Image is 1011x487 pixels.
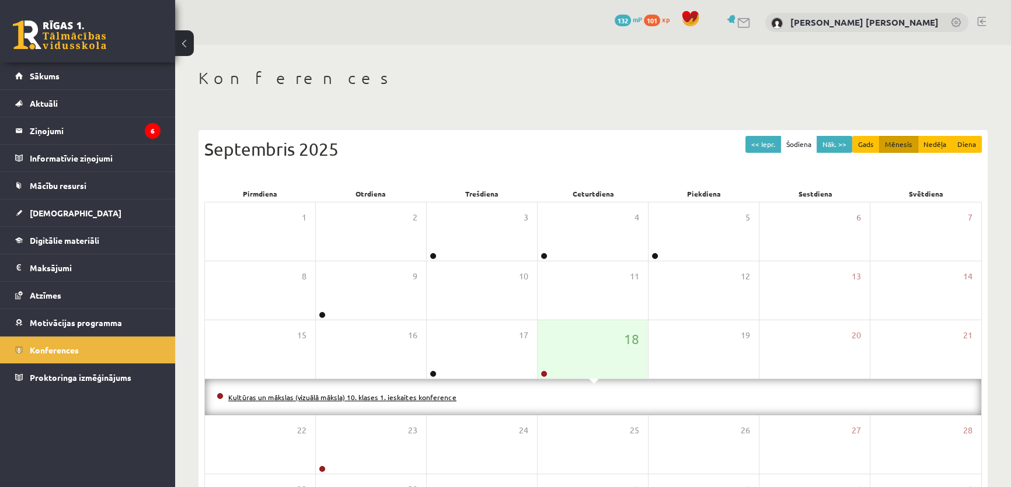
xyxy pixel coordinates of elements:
span: 1 [302,211,306,224]
button: Šodiena [780,136,817,153]
span: Atzīmes [30,290,61,300]
span: 25 [630,424,639,437]
h1: Konferences [198,68,988,88]
a: Ziņojumi6 [15,117,161,144]
a: Mācību resursi [15,172,161,199]
div: Pirmdiena [204,185,315,202]
span: 21 [963,329,972,342]
div: Sestdiena [759,185,870,202]
a: Rīgas 1. Tālmācības vidusskola [13,20,106,50]
legend: Informatīvie ziņojumi [30,145,161,171]
a: Sākums [15,62,161,89]
div: Svētdiena [871,185,982,202]
a: [DEMOGRAPHIC_DATA] [15,199,161,226]
a: Atzīmes [15,282,161,309]
button: Mēnesis [879,136,918,153]
span: 28 [963,424,972,437]
span: 24 [519,424,528,437]
span: 11 [630,270,639,283]
a: 101 xp [644,15,675,24]
div: Ceturtdiena [538,185,649,202]
a: Aktuāli [15,90,161,117]
span: 13 [852,270,861,283]
span: 12 [741,270,750,283]
span: 27 [852,424,861,437]
span: mP [633,15,642,24]
span: 3 [524,211,528,224]
div: Septembris 2025 [204,136,982,162]
span: 17 [519,329,528,342]
i: 6 [145,123,161,139]
span: Motivācijas programma [30,317,122,328]
div: Trešdiena [427,185,538,202]
span: 26 [741,424,750,437]
a: Informatīvie ziņojumi [15,145,161,171]
span: 8 [302,270,306,283]
span: 23 [408,424,417,437]
span: 10 [519,270,528,283]
span: 6 [856,211,861,224]
span: 9 [413,270,417,283]
span: 20 [852,329,861,342]
a: Maksājumi [15,254,161,281]
span: 5 [745,211,750,224]
a: Proktoringa izmēģinājums [15,364,161,391]
span: 14 [963,270,972,283]
a: [PERSON_NAME] [PERSON_NAME] [790,16,939,28]
span: Proktoringa izmēģinājums [30,372,131,383]
a: Digitālie materiāli [15,227,161,254]
span: 18 [624,329,639,349]
span: 4 [635,211,639,224]
span: 2 [413,211,417,224]
button: << Iepr. [745,136,781,153]
span: Mācību resursi [30,180,86,191]
span: 101 [644,15,660,26]
span: 7 [968,211,972,224]
div: Otrdiena [315,185,426,202]
div: Piekdiena [649,185,759,202]
span: [DEMOGRAPHIC_DATA] [30,208,121,218]
span: 132 [615,15,631,26]
button: Nedēļa [918,136,952,153]
button: Diena [951,136,982,153]
legend: Maksājumi [30,254,161,281]
span: Aktuāli [30,98,58,108]
a: 132 mP [615,15,642,24]
legend: Ziņojumi [30,117,161,144]
img: Frančesko Pio Bevilakva [771,17,783,29]
span: xp [662,15,670,24]
a: Kultūras un mākslas (vizuālā māksla) 10. klases 1. ieskaites konference [228,393,456,402]
span: 22 [297,424,306,437]
a: Konferences [15,337,161,363]
span: Konferences [30,345,79,355]
span: 16 [408,329,417,342]
span: Digitālie materiāli [30,235,99,246]
button: Nāk. >> [817,136,852,153]
span: 15 [297,329,306,342]
button: Gads [852,136,880,153]
span: 19 [741,329,750,342]
a: Motivācijas programma [15,309,161,336]
span: Sākums [30,71,60,81]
